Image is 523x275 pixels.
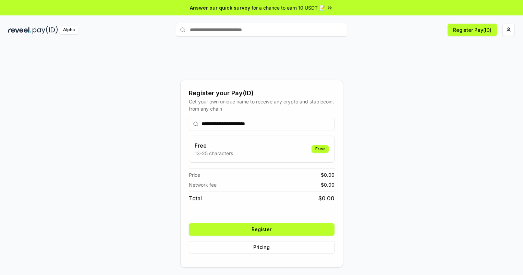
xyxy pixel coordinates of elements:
[189,241,335,253] button: Pricing
[448,24,497,36] button: Register Pay(ID)
[189,98,335,112] div: Get your own unique name to receive any crypto and stablecoin, from any chain
[312,145,329,153] div: Free
[189,194,202,202] span: Total
[318,194,335,202] span: $ 0.00
[195,150,233,157] p: 13-25 characters
[252,4,325,11] span: for a chance to earn 10 USDT 📝
[190,4,250,11] span: Answer our quick survey
[33,26,58,34] img: pay_id
[189,88,335,98] div: Register your Pay(ID)
[195,141,233,150] h3: Free
[321,171,335,178] span: $ 0.00
[189,223,335,236] button: Register
[321,181,335,188] span: $ 0.00
[8,26,31,34] img: reveel_dark
[189,171,200,178] span: Price
[59,26,78,34] div: Alpha
[189,181,217,188] span: Network fee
